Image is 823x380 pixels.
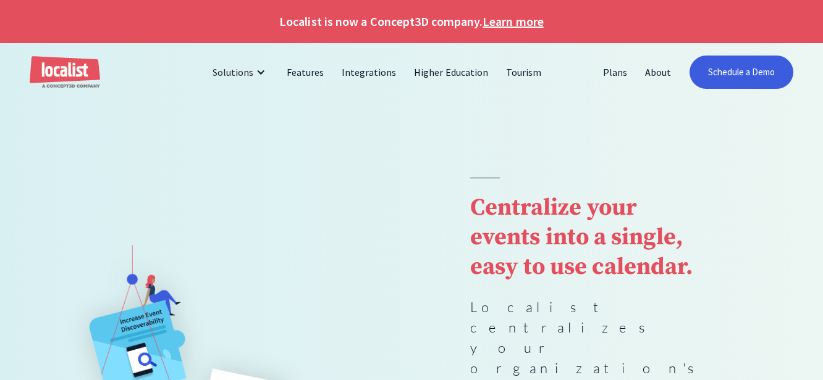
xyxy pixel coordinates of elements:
a: Higher Education [405,57,497,87]
a: home [30,56,100,89]
a: Tourism [497,57,551,87]
a: Schedule a Demo [690,56,794,89]
a: Learn more [483,12,543,31]
a: About [636,57,680,87]
div: Solutions [213,65,253,80]
a: Features [278,57,333,87]
strong: Centralize your events into a single, easy to use calendar. [470,193,693,282]
a: Integrations [333,57,405,87]
a: Plans [594,57,636,87]
div: Solutions [203,57,278,87]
